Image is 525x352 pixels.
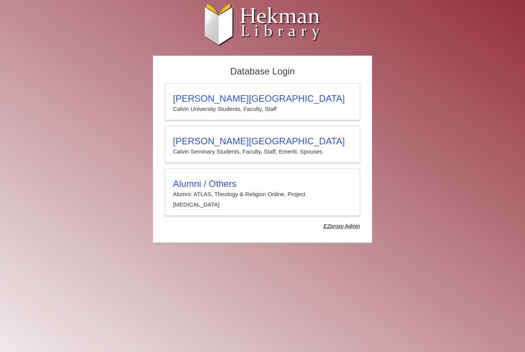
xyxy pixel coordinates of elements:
h3: [PERSON_NAME][GEOGRAPHIC_DATA] [173,93,352,104]
p: Calvin University Students, Faculty, Staff [173,104,352,114]
summary: Alumni / OthersAlumni: ATLAS, Theology & Religion Online, Project [MEDICAL_DATA] [173,178,352,210]
p: Calvin Seminary Students, Faculty, Staff, Emeriti, Spouses [173,147,352,157]
h2: Database Login [161,64,364,79]
a: [PERSON_NAME][GEOGRAPHIC_DATA]Calvin University Students, Faculty, Staff [165,83,360,120]
h3: [PERSON_NAME][GEOGRAPHIC_DATA] [173,136,352,147]
h3: Alumni / Others [173,178,352,189]
p: Alumni: ATLAS, Theology & Religion Online, Project [MEDICAL_DATA] [173,189,352,210]
dfn: Use Alumni login [324,223,360,229]
a: [PERSON_NAME][GEOGRAPHIC_DATA]Calvin Seminary Students, Faculty, Staff, Emeriti, Spouses [165,126,360,163]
